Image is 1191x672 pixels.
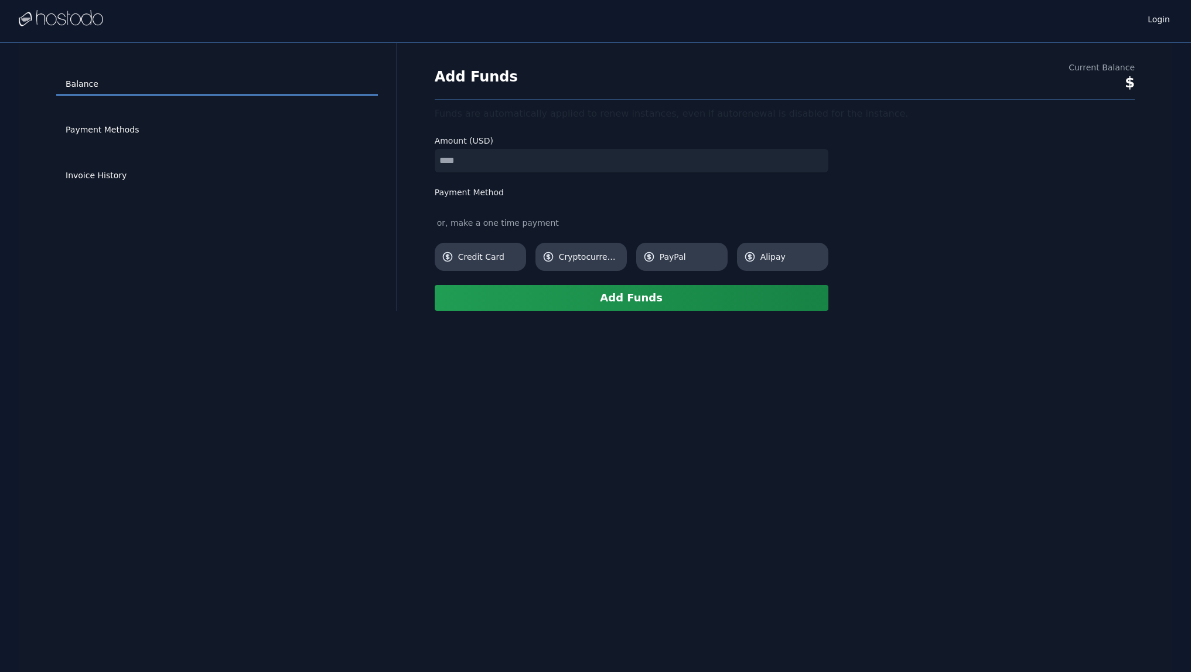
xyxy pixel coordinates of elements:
div: $ [1069,73,1135,92]
a: Login [1145,11,1172,25]
a: Payment Methods [56,119,378,141]
span: Cryptocurrency [559,251,620,263]
a: Balance [56,73,378,96]
div: Funds are automatically applied to renew instances, even if autorenewal is disabled for the insta... [435,107,1135,121]
div: or, make a one time payment [435,217,828,229]
label: Amount (USD) [435,135,828,147]
button: Add Funds [435,285,828,311]
span: PayPal [660,251,721,263]
div: Current Balance [1069,62,1135,73]
h1: Add Funds [435,67,518,86]
img: Logo [19,10,103,28]
a: Invoice History [56,165,378,187]
label: Payment Method [435,186,828,198]
span: Credit Card [458,251,519,263]
span: Alipay [760,251,821,263]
